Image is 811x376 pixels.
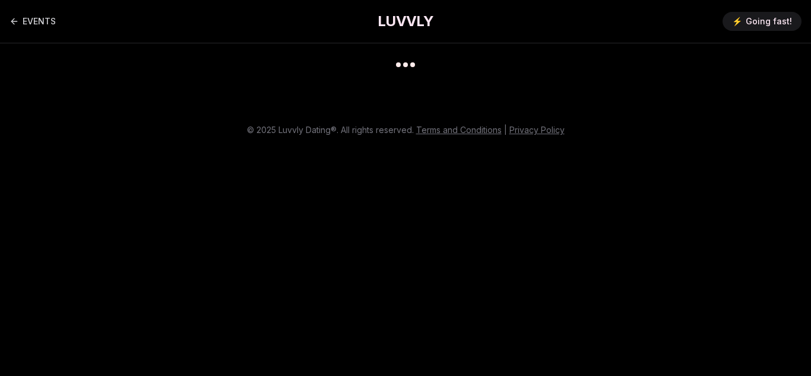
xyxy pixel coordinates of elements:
a: Privacy Policy [509,125,565,135]
a: Terms and Conditions [416,125,502,135]
span: Going fast! [746,15,792,27]
a: Back to events [9,10,56,33]
span: | [504,125,507,135]
a: LUVVLY [378,12,433,31]
span: ⚡️ [732,15,742,27]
